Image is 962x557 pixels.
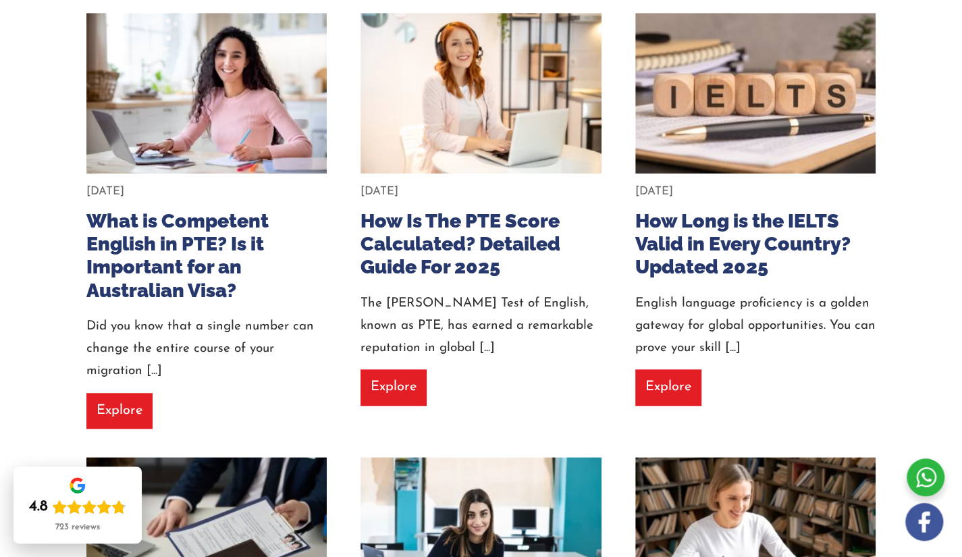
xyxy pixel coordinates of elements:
[635,369,701,405] a: Explore
[86,186,124,197] span: [DATE]
[360,292,602,360] div: The [PERSON_NAME] Test of English, known as PTE, has earned a remarkable reputation in global [...]
[635,209,851,278] a: How Long is the IELTS Valid in Every Country? Updated 2025
[360,209,560,278] a: How Is The PTE Score Calculated? Detailed Guide For 2025
[86,209,269,302] a: What is Competent English in PTE? Is it Important for an Australian Visa?
[29,498,126,516] div: Rating: 4.8 out of 5
[29,498,48,516] div: 4.8
[86,393,153,429] a: Explore
[635,292,876,360] div: English language proficiency is a golden gateway for global opportunities. You can prove your ski...
[635,186,673,197] span: [DATE]
[905,503,943,541] img: white-facebook.png
[360,186,398,197] span: [DATE]
[55,522,100,533] div: 723 reviews
[86,315,327,383] div: Did you know that a single number can change the entire course of your migration [...]
[360,369,427,405] a: Explore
